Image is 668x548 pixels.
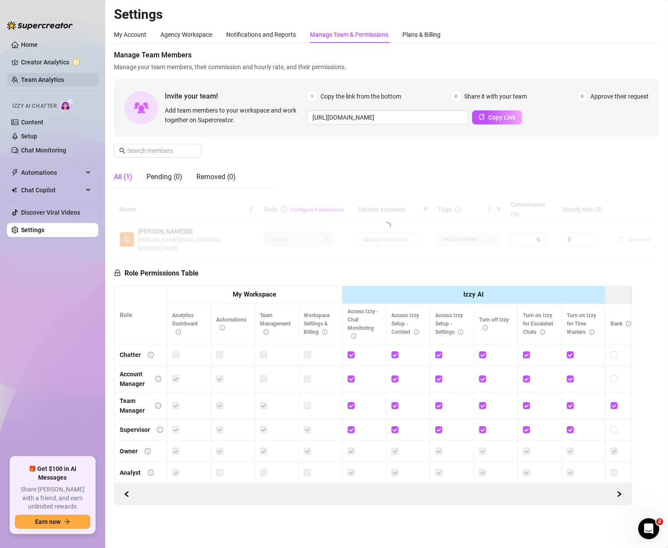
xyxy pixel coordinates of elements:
[155,403,161,409] span: info-circle
[320,92,401,101] span: Copy the link from the bottom
[451,92,461,101] span: 2
[479,317,509,331] span: Turn off Izzy
[381,221,392,232] span: loading
[307,92,317,101] span: 1
[589,329,594,335] span: info-circle
[263,329,269,335] span: info-circle
[7,21,73,30] img: logo-BBDzfeDw.svg
[176,329,181,335] span: info-circle
[165,91,307,102] span: Invite your team!
[216,317,246,331] span: Automations
[148,352,154,358] span: info-circle
[120,369,148,389] div: Account Manager
[567,312,596,335] span: Turn on Izzy for Time Wasters
[120,425,150,435] div: Supervisor
[119,148,125,154] span: search
[127,146,189,156] input: Search members
[114,30,146,39] div: My Account
[458,329,463,335] span: info-circle
[310,30,388,39] div: Manage Team & Permissions
[463,290,483,298] strong: Izzy AI
[21,209,80,216] a: Discover Viral Videos
[351,333,356,339] span: info-circle
[21,76,64,83] a: Team Analytics
[616,491,622,497] span: right
[488,114,515,121] span: Copy Link
[114,268,199,279] h5: Role Permissions Table
[233,290,276,298] strong: My Workspace
[435,312,463,335] span: Access Izzy Setup - Settings
[483,325,488,330] span: info-circle
[348,308,379,339] span: Access Izzy - Chat Monitoring
[472,110,522,124] button: Copy Link
[402,30,441,39] div: Plans & Billing
[21,183,83,197] span: Chat Copilot
[120,487,134,501] button: Scroll Forward
[114,269,121,276] span: lock
[160,30,212,39] div: Agency Workspace
[391,312,419,335] span: Access Izzy Setup - Content
[414,329,419,335] span: info-circle
[611,321,631,327] span: Bank
[64,519,70,525] span: arrow-right
[165,106,304,125] span: Add team members to your workspace and work together on Supercreator.
[226,30,296,39] div: Notifications and Reports
[60,99,74,111] img: AI Chatter
[612,487,626,501] button: Scroll Backward
[148,470,154,476] span: info-circle
[172,312,198,335] span: Analytics Dashboard
[114,50,659,60] span: Manage Team Members
[120,396,148,415] div: Team Manager
[304,312,330,335] span: Workspace Settings & Billing
[15,515,90,529] button: Earn nowarrow-right
[21,166,83,180] span: Automations
[12,102,57,110] span: Izzy AI Chatter
[577,92,587,101] span: 3
[114,172,132,182] div: All (1)
[523,312,553,335] span: Turn on Izzy for Escalated Chats
[656,518,663,525] span: 2
[21,119,43,126] a: Content
[120,446,138,456] div: Owner
[479,114,485,120] span: copy
[124,491,130,497] span: left
[146,172,182,182] div: Pending (0)
[114,6,659,23] h2: Settings
[11,169,18,176] span: thunderbolt
[260,312,291,335] span: Team Management
[21,226,44,233] a: Settings
[114,286,167,344] th: Role
[35,518,60,525] span: Earn now
[590,92,649,101] span: Approve their request
[638,518,659,539] iframe: Intercom live chat
[21,147,66,154] a: Chat Monitoring
[21,41,38,48] a: Home
[626,321,631,326] span: info-circle
[155,376,161,382] span: info-circle
[120,468,141,477] div: Analyst
[196,172,236,182] div: Removed (0)
[114,62,659,72] span: Manage your team members, their commission and hourly rate, and their permissions.
[120,350,141,360] div: Chatter
[15,465,90,482] span: 🎁 Get $100 in AI Messages
[11,187,17,193] img: Chat Copilot
[145,448,151,454] span: info-circle
[21,55,91,69] a: Creator Analytics exclamation-circle
[15,485,90,511] span: Share [PERSON_NAME] with a friend, and earn unlimited rewards
[322,329,327,335] span: info-circle
[21,133,37,140] a: Setup
[465,92,527,101] span: Share it with your team
[157,427,163,433] span: info-circle
[220,325,225,330] span: info-circle
[540,329,545,335] span: info-circle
